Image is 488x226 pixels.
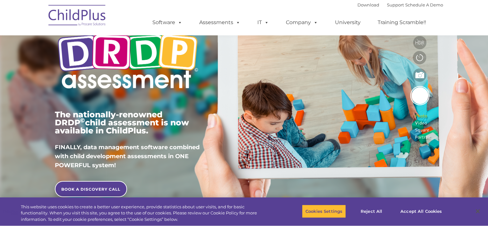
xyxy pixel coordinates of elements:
[357,2,443,7] font: |
[471,204,485,218] button: Close
[371,16,432,29] a: Training Scramble!!
[351,204,391,218] button: Reject All
[80,117,85,124] sup: ©
[387,2,404,7] a: Support
[397,204,445,218] button: Accept All Cookies
[55,110,189,135] span: The nationally-renowned DRDP child assessment is now available in ChildPlus.
[329,16,367,29] a: University
[55,144,200,169] span: FINALLY, data management software combined with child development assessments in ONE POWERFUL sys...
[302,204,346,218] button: Cookies Settings
[193,16,247,29] a: Assessments
[357,2,379,7] a: Download
[55,181,127,197] a: BOOK A DISCOVERY CALL
[45,0,109,32] img: ChildPlus by Procare Solutions
[405,2,443,7] a: Schedule A Demo
[21,204,269,223] div: This website uses cookies to create a better user experience, provide statistics about user visit...
[251,16,275,29] a: IT
[55,11,201,99] img: Copyright - DRDP Logo Light
[146,16,189,29] a: Software
[279,16,324,29] a: Company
